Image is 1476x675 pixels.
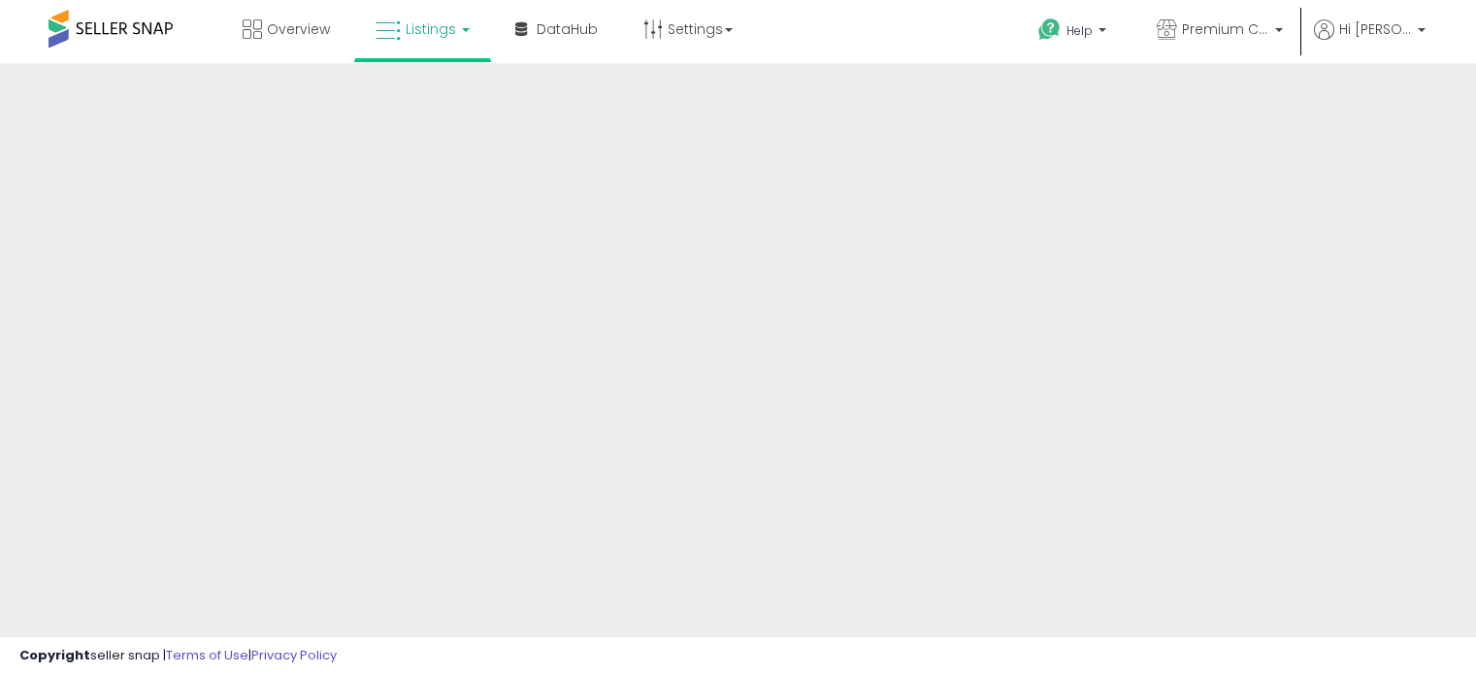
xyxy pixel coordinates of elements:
span: Overview [267,19,330,39]
span: Help [1066,22,1093,39]
span: Hi [PERSON_NAME] [1339,19,1412,39]
a: Help [1023,3,1126,63]
strong: Copyright [19,646,90,664]
a: Terms of Use [166,646,248,664]
span: Listings [406,19,456,39]
i: Get Help [1037,17,1062,42]
span: Premium Convenience [1182,19,1269,39]
a: Privacy Policy [251,646,337,664]
a: Hi [PERSON_NAME] [1314,19,1426,63]
span: DataHub [537,19,598,39]
div: seller snap | | [19,647,337,665]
